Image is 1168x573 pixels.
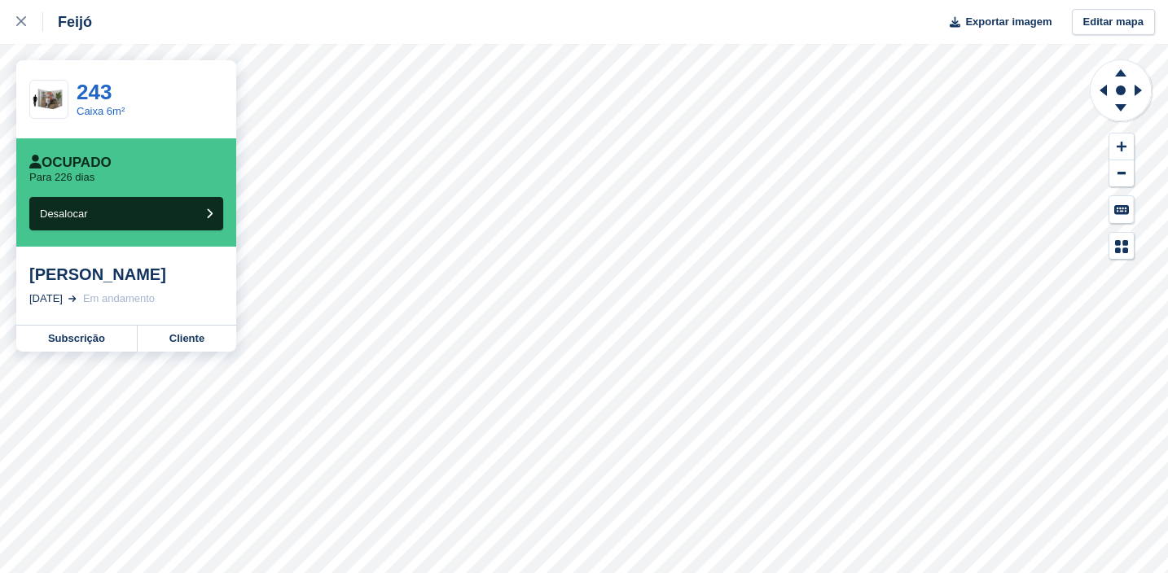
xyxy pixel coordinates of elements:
div: [DATE] [29,291,63,307]
button: Map Legend [1109,233,1134,260]
div: [PERSON_NAME] [29,265,223,284]
font: Ocupado [42,155,112,170]
img: 64-sqft-unit.jpg [30,85,68,114]
a: Cliente [138,326,236,352]
a: Caixa 6m² [77,105,125,117]
span: Exportar imagem [965,14,1052,30]
button: Zoom In [1109,133,1134,160]
p: Para 226 dias [29,171,94,184]
button: Desalocar [29,197,223,230]
div: Feijó [43,12,92,32]
span: Desalocar [40,208,88,220]
a: Editar mapa [1072,9,1155,36]
a: 243 [77,80,112,104]
button: Zoom Out [1109,160,1134,187]
button: Exportar imagem [940,9,1052,36]
a: Subscrição [16,326,138,352]
button: Keyboard Shortcuts [1109,196,1134,223]
div: Em andamento [83,291,155,307]
img: arrow-right-light-icn-cde0832a797a2874e46488d9cf13f60e5c3a73dbe684e267c42b8395dfbc2abf.svg [68,295,77,302]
